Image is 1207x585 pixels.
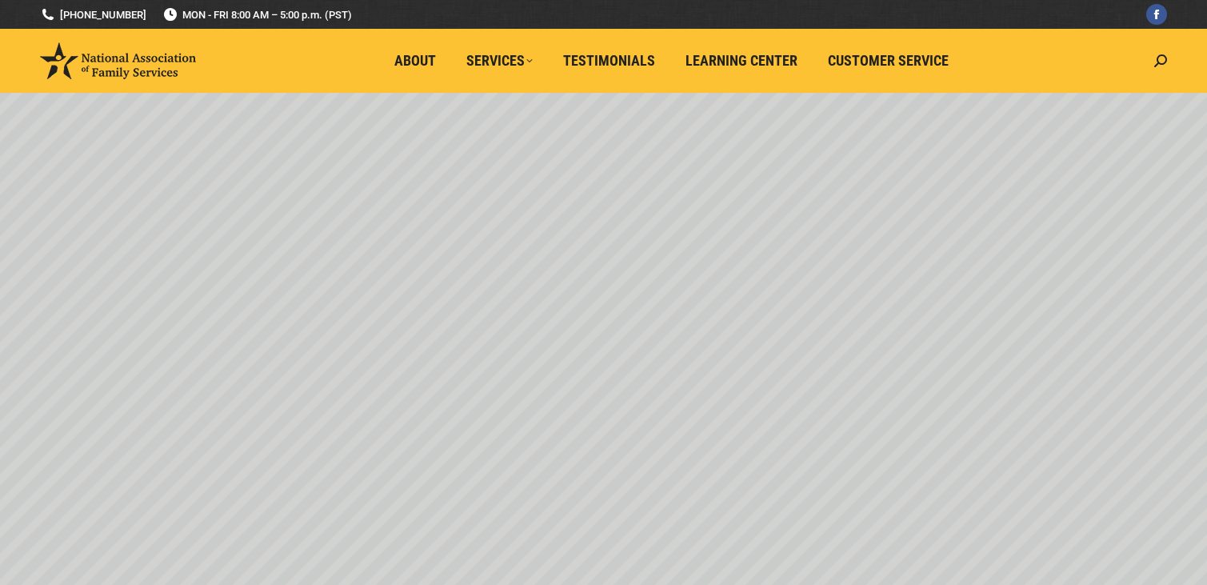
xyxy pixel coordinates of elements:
span: MON - FRI 8:00 AM – 5:00 p.m. (PST) [162,7,352,22]
a: About [383,46,447,76]
a: Testimonials [552,46,666,76]
span: Testimonials [563,52,655,70]
a: Facebook page opens in new window [1146,4,1167,25]
span: Services [466,52,533,70]
a: [PHONE_NUMBER] [40,7,146,22]
span: About [394,52,436,70]
span: Customer Service [828,52,949,70]
img: National Association of Family Services [40,42,196,79]
a: Customer Service [817,46,960,76]
span: Learning Center [685,52,797,70]
a: Learning Center [674,46,809,76]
